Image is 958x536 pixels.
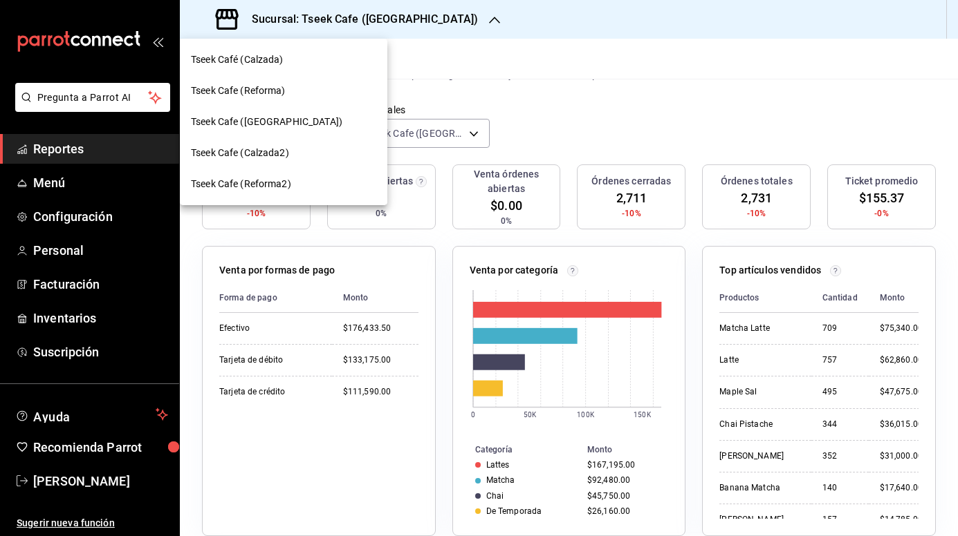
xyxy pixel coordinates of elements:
[191,84,286,98] span: Tseek Cafe (Reforma)
[180,106,387,137] div: Tseek Cafe ([GEOGRAPHIC_DATA])
[191,177,291,191] span: Tseek Cafe (Reforma2)
[180,75,387,106] div: Tseek Cafe (Reforma)
[191,115,342,129] span: Tseek Cafe ([GEOGRAPHIC_DATA])
[180,169,387,200] div: Tseek Cafe (Reforma2)
[180,44,387,75] div: Tseek Café (Calzada)
[191,52,284,67] span: Tseek Café (Calzada)
[180,137,387,169] div: Tseek Cafe (Calzada2)
[191,146,289,160] span: Tseek Cafe (Calzada2)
